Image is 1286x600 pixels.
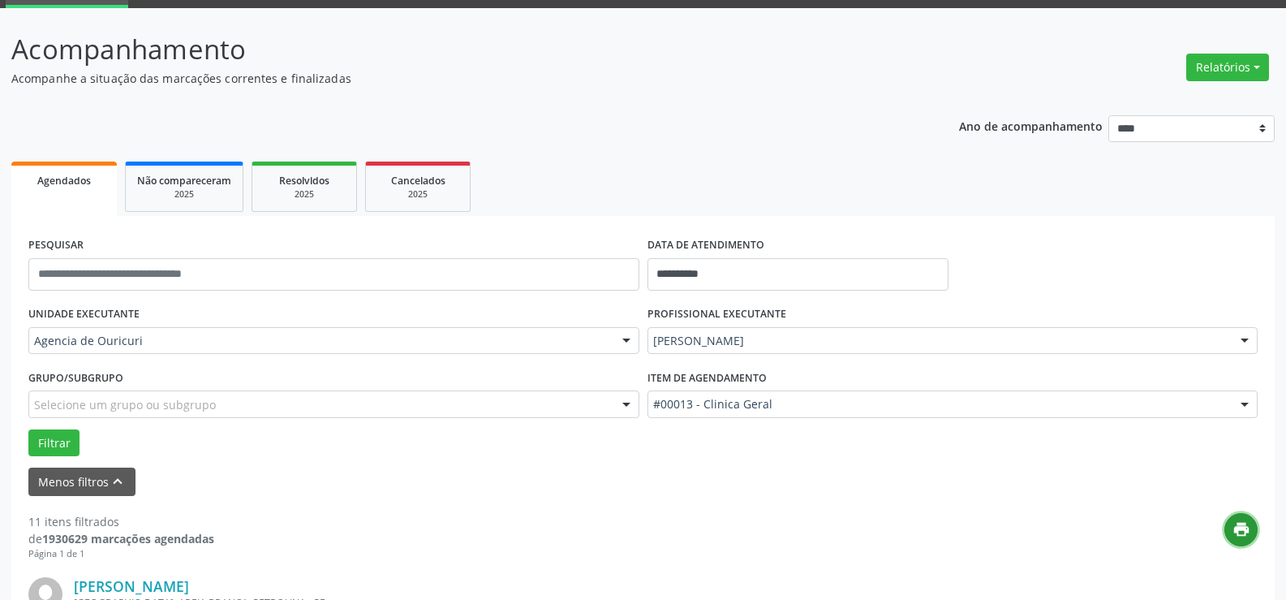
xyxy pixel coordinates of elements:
label: DATA DE ATENDIMENTO [647,233,764,258]
div: 11 itens filtrados [28,513,214,530]
i: keyboard_arrow_up [109,473,127,490]
label: PESQUISAR [28,233,84,258]
i: print [1232,520,1250,538]
label: Item de agendamento [647,365,767,391]
span: Selecione um grupo ou subgrupo [34,396,216,413]
div: 2025 [264,188,345,201]
p: Ano de acompanhamento [959,115,1103,136]
span: [PERSON_NAME] [653,333,1225,349]
div: 2025 [137,188,231,201]
button: Menos filtroskeyboard_arrow_up [28,468,135,496]
div: 2025 [377,188,458,201]
div: de [28,530,214,547]
span: Não compareceram [137,174,231,188]
strong: 1930629 marcações agendadas [42,531,214,546]
button: Relatórios [1186,54,1269,81]
label: Grupo/Subgrupo [28,365,123,391]
button: Filtrar [28,429,80,457]
label: UNIDADE EXECUTANTE [28,302,140,327]
p: Acompanhamento [11,29,896,70]
p: Acompanhe a situação das marcações correntes e finalizadas [11,70,896,87]
span: Agendados [37,174,91,188]
span: #00013 - Clinica Geral [653,396,1225,412]
span: Resolvidos [279,174,329,188]
label: PROFISSIONAL EXECUTANTE [647,302,786,327]
div: Página 1 de 1 [28,547,214,561]
span: Agencia de Ouricuri [34,333,606,349]
span: Cancelados [391,174,445,188]
button: print [1224,513,1258,546]
a: [PERSON_NAME] [74,577,189,595]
